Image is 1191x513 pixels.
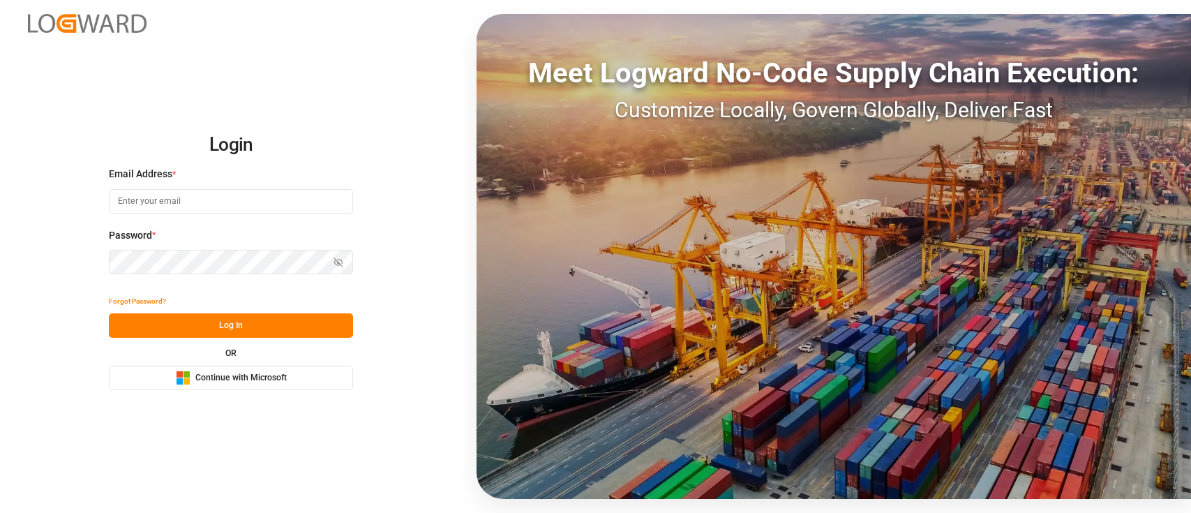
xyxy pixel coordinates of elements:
button: Forgot Password? [109,289,166,313]
h2: Login [109,123,353,168]
span: Password [109,228,152,243]
span: Continue with Microsoft [195,372,287,385]
img: Logward_new_orange.png [28,14,147,33]
button: Log In [109,313,353,338]
input: Enter your email [109,189,353,214]
div: Customize Locally, Govern Globally, Deliver Fast [477,94,1191,126]
button: Continue with Microsoft [109,366,353,390]
div: Meet Logward No-Code Supply Chain Execution: [477,52,1191,94]
span: Email Address [109,167,172,181]
small: OR [225,349,237,357]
